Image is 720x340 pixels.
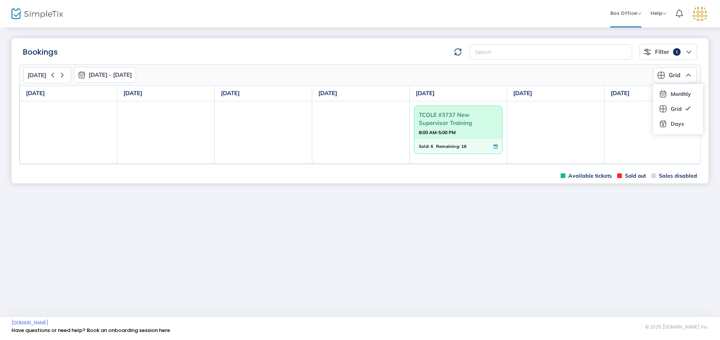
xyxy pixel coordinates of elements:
[653,67,697,83] button: Grid
[23,67,71,83] button: [DATE]
[117,86,215,101] th: [DATE]
[23,46,58,58] m-panel-title: Bookings
[639,44,697,60] button: Filter1
[659,120,667,128] img: calendar-day
[215,86,312,101] th: [DATE]
[653,102,703,117] li: Grid
[454,48,462,56] img: refresh-data
[659,90,667,98] img: monthly
[431,142,433,151] span: 6
[605,86,702,101] th: [DATE]
[78,71,86,79] img: monthly
[28,72,46,79] span: [DATE]
[653,87,703,102] li: Monthly
[436,142,460,151] span: Remaining:
[673,48,681,56] span: 1
[659,105,667,113] img: grid
[20,86,117,101] th: [DATE]
[11,327,170,334] a: Have questions or need help? Book an onboarding session here
[650,10,666,17] span: Help
[312,86,410,101] th: [DATE]
[610,10,641,17] span: Box Office
[617,172,646,180] span: Sold out
[645,324,709,330] span: © 2025 [DOMAIN_NAME] Inc.
[644,48,651,56] img: filter
[653,117,703,131] li: Days
[507,86,605,101] th: [DATE]
[461,142,467,151] span: 18
[651,172,697,180] span: Sales disabled
[469,44,632,60] input: Search
[561,172,612,180] span: Available tickets
[419,128,456,137] strong: 8:00 AM-5:00 PM
[657,71,665,79] img: grid
[74,67,136,83] button: [DATE] - [DATE]
[11,320,49,326] a: [DOMAIN_NAME]
[419,109,498,129] span: TCOLE #3737 New Supervisor Training
[419,142,430,151] span: Sold:
[410,86,507,101] th: [DATE]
